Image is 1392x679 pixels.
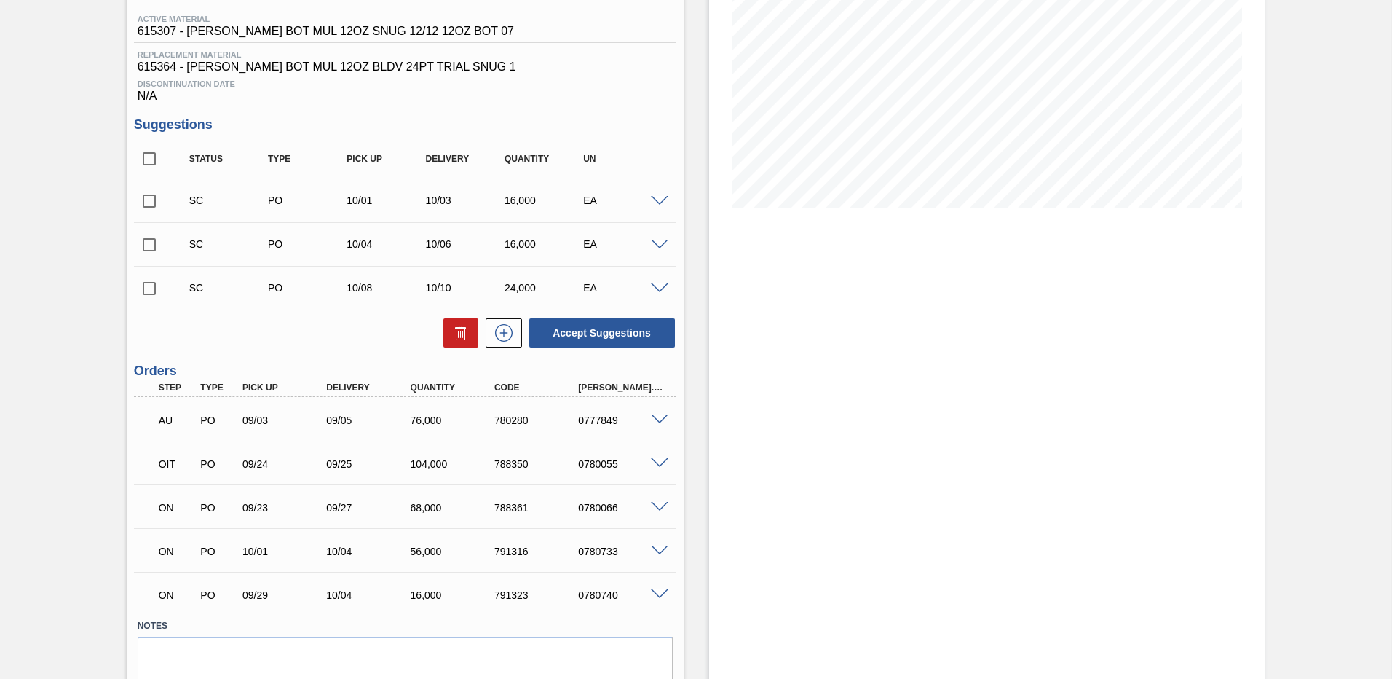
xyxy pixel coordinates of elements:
[343,238,431,250] div: 10/04/2025
[138,15,514,23] span: Active Material
[491,382,585,393] div: Code
[186,154,274,164] div: Status
[159,458,195,470] p: OIT
[407,502,501,514] div: 68,000
[239,546,333,557] div: 10/01/2025
[239,502,333,514] div: 09/23/2025
[264,195,352,206] div: Purchase order
[323,458,416,470] div: 09/25/2025
[264,282,352,294] div: Purchase order
[197,546,240,557] div: Purchase order
[138,50,673,59] span: Replacement Material
[580,154,668,164] div: UN
[197,458,240,470] div: Purchase order
[407,546,501,557] div: 56,000
[574,546,668,557] div: 0780733
[491,589,585,601] div: 791323
[138,25,514,38] span: 615307 - [PERSON_NAME] BOT MUL 12OZ SNUG 12/12 12OZ BOT 07
[197,502,240,514] div: Purchase order
[134,117,676,133] h3: Suggestions
[343,195,431,206] div: 10/01/2025
[491,415,585,426] div: 780280
[574,589,668,601] div: 0780740
[407,589,501,601] div: 16,000
[264,154,352,164] div: Type
[501,282,589,294] div: 24,000
[186,238,274,250] div: Suggestion Created
[159,589,195,601] p: ON
[138,79,673,88] span: Discontinuation Date
[155,404,199,436] div: Awaiting Unload
[574,458,668,470] div: 0780055
[529,318,675,348] button: Accept Suggestions
[422,154,510,164] div: Delivery
[197,415,240,426] div: Purchase order
[491,546,585,557] div: 791316
[239,382,333,393] div: Pick up
[197,382,240,393] div: Type
[323,589,416,601] div: 10/04/2025
[239,589,333,601] div: 09/29/2025
[491,458,585,470] div: 788350
[323,502,416,514] div: 09/27/2025
[155,579,199,611] div: Negotiating Order
[343,282,431,294] div: 10/08/2025
[239,415,333,426] div: 09/03/2025
[580,238,668,250] div: EA
[422,195,510,206] div: 10/03/2025
[239,458,333,470] div: 09/24/2025
[407,382,501,393] div: Quantity
[422,238,510,250] div: 10/06/2025
[155,535,199,568] div: Negotiating Order
[159,415,195,426] p: AU
[422,282,510,294] div: 10/10/2025
[138,616,673,637] label: Notes
[155,382,199,393] div: Step
[159,546,195,557] p: ON
[134,364,676,379] h3: Orders
[580,282,668,294] div: EA
[580,195,668,206] div: EA
[264,238,352,250] div: Purchase order
[155,448,199,480] div: Order in transit
[197,589,240,601] div: Purchase order
[491,502,585,514] div: 788361
[501,195,589,206] div: 16,000
[159,502,195,514] p: ON
[407,458,501,470] div: 104,000
[574,502,668,514] div: 0780066
[134,74,676,103] div: N/A
[186,282,274,294] div: Suggestion Created
[343,154,431,164] div: Pick up
[323,382,416,393] div: Delivery
[155,492,199,524] div: Negotiating Order
[323,546,416,557] div: 10/04/2025
[574,415,668,426] div: 0777849
[501,154,589,164] div: Quantity
[138,60,673,74] span: 615364 - [PERSON_NAME] BOT MUL 12OZ BLDV 24PT TRIAL SNUG 1
[186,195,274,206] div: Suggestion Created
[436,318,478,348] div: Delete Suggestions
[323,415,416,426] div: 09/05/2025
[407,415,501,426] div: 76,000
[501,238,589,250] div: 16,000
[478,318,522,348] div: New suggestion
[522,317,676,349] div: Accept Suggestions
[574,382,668,393] div: [PERSON_NAME]. ID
